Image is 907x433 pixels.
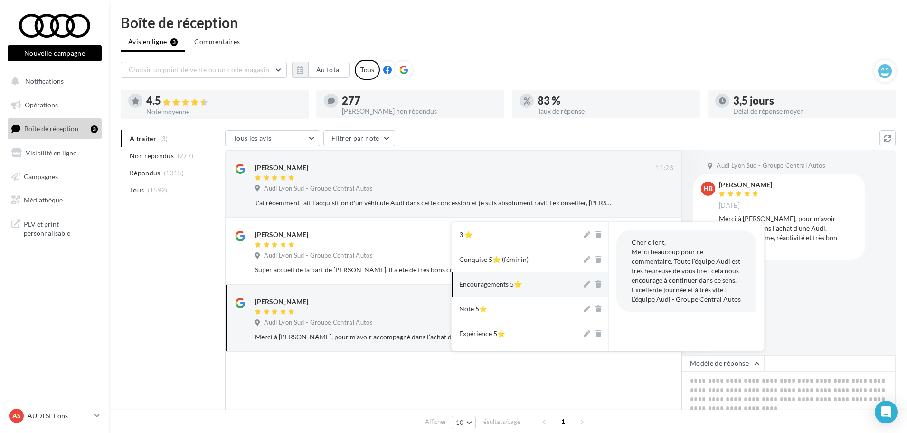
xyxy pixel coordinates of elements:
span: Notifications [25,77,64,85]
span: Audi Lyon Sud - Groupe Central Autos [264,318,373,327]
span: Afficher [425,417,446,426]
span: 1 [556,414,571,429]
div: J'ai récemment fait l'acquisition d'un véhicule Audi dans cette concession et je suis absolument ... [255,198,612,208]
a: Opérations [6,95,104,115]
span: AS [12,411,21,421]
div: Expérience 5⭐ [459,329,505,338]
a: AS AUDI St-Fons [8,407,102,425]
button: Notifications [6,71,100,91]
span: PLV et print personnalisable [24,218,98,238]
button: Encouragements 5⭐ [452,272,582,297]
span: Tous les avis [233,134,272,142]
button: Au total [292,62,350,78]
span: (277) [178,152,194,160]
div: 3 [91,125,98,133]
div: Note moyenne [146,108,301,115]
button: Filtrer par note [323,130,395,146]
div: 3,5 jours [733,96,888,106]
p: AUDI St-Fons [28,411,91,421]
button: Tous les avis [225,130,320,146]
div: Encouragements 5⭐ [459,279,522,289]
span: (1315) [164,169,184,177]
div: [PERSON_NAME] [255,297,308,307]
span: 11:23 [656,164,673,173]
div: Open Intercom Messenger [875,401,898,423]
span: Médiathèque [24,196,63,204]
div: [PERSON_NAME] non répondus [342,108,497,115]
div: Boîte de réception [121,15,896,29]
a: Visibilité en ligne [6,143,104,163]
button: Modèle de réponse [682,355,765,371]
span: Audi Lyon Sud - Groupe Central Autos [264,251,373,260]
div: Conquise 5⭐ (féminin) [459,255,529,264]
span: 10 [456,419,464,426]
div: 3 ⭐ [459,230,472,240]
a: Boîte de réception3 [6,118,104,139]
div: [PERSON_NAME] [255,163,308,173]
div: Note 5⭐ [459,304,487,314]
a: Campagnes [6,167,104,187]
button: Conquise 5⭐ (féminin) [452,247,582,272]
span: Choisir un point de vente ou un code magasin [129,66,269,74]
button: 3 ⭐ [452,222,582,247]
span: résultats/page [481,417,520,426]
span: hb [703,184,713,193]
div: Merci à [PERSON_NAME], pour m’avoir accompagné dans l’achat d’une Audi. Professionnalisme, réacti... [255,332,612,342]
button: Nouvelle campagne [8,45,102,61]
div: Délai de réponse moyen [733,108,888,115]
span: Visibilité en ligne [26,149,76,157]
span: Audi Lyon Sud - Groupe Central Autos [717,162,825,170]
button: Note 5⭐ [452,297,582,321]
div: Taux de réponse [538,108,692,115]
div: Super accueil de la part de [PERSON_NAME], il a ete de très bons conseils ! [255,265,612,275]
div: 83 % [538,96,692,106]
button: Expérience 5⭐ [452,321,582,346]
span: Tous [130,185,144,195]
span: Audi Lyon Sud - Groupe Central Autos [264,184,373,193]
a: PLV et print personnalisable [6,214,104,242]
div: [PERSON_NAME] [255,230,308,240]
button: Choisir un point de vente ou un code magasin [121,62,287,78]
span: Non répondus [130,151,174,161]
button: Au total [308,62,350,78]
div: Merci à [PERSON_NAME], pour m’avoir accompagné dans l’achat d’une Audi. Professionnalisme, réacti... [719,214,858,252]
div: [PERSON_NAME] [719,182,772,188]
span: Cher client, Merci beaucoup pour ce commentaire. Toute l'équipe Audi est très heureuse de vous li... [632,238,741,303]
div: Tous [355,60,380,80]
div: 4.5 [146,96,301,106]
span: Répondus [130,168,161,178]
span: Opérations [25,101,58,109]
div: 277 [342,96,497,106]
span: Commentaires [194,37,240,47]
button: 10 [452,416,476,429]
span: [DATE] [719,202,740,210]
a: Médiathèque [6,190,104,210]
span: (1592) [148,186,168,194]
span: Campagnes [24,172,58,180]
span: Boîte de réception [24,125,78,133]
